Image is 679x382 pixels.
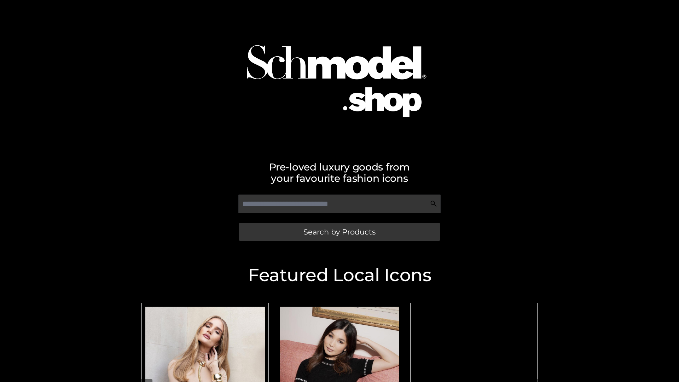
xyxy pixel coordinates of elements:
[303,228,376,236] span: Search by Products
[430,200,437,207] img: Search Icon
[138,266,541,284] h2: Featured Local Icons​
[138,161,541,184] h2: Pre-loved luxury goods from your favourite fashion icons
[239,223,440,241] a: Search by Products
